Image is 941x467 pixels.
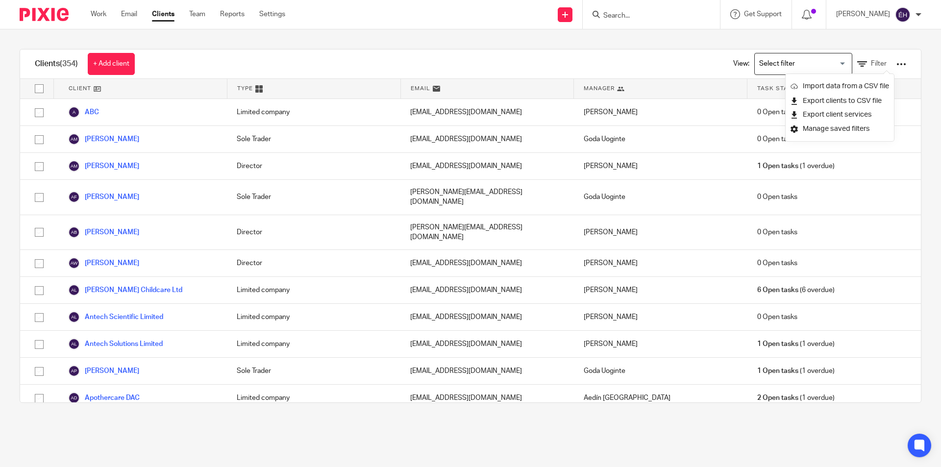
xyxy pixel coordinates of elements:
[757,107,797,117] span: 0 Open tasks
[68,338,163,350] a: Antech Solutions Limited
[602,12,691,21] input: Search
[574,358,747,384] div: Goda Uoginte
[88,53,135,75] a: + Add client
[227,277,400,303] div: Limited company
[220,9,245,19] a: Reports
[227,126,400,152] div: Sole Trader
[227,250,400,276] div: Director
[227,180,400,215] div: Sole Trader
[574,215,747,250] div: [PERSON_NAME]
[68,160,139,172] a: [PERSON_NAME]
[227,153,400,179] div: Director
[411,84,430,93] span: Email
[718,49,906,78] div: View:
[574,331,747,357] div: [PERSON_NAME]
[227,304,400,330] div: Limited company
[757,339,798,349] span: 1 Open tasks
[791,94,889,108] a: Export clients to CSV file
[400,250,574,276] div: [EMAIL_ADDRESS][DOMAIN_NAME]
[152,9,174,19] a: Clients
[400,153,574,179] div: [EMAIL_ADDRESS][DOMAIN_NAME]
[227,215,400,250] div: Director
[68,226,80,238] img: svg%3E
[400,99,574,125] div: [EMAIL_ADDRESS][DOMAIN_NAME]
[744,11,782,18] span: Get Support
[757,312,797,322] span: 0 Open tasks
[68,191,139,203] a: [PERSON_NAME]
[584,84,615,93] span: Manager
[757,161,798,171] span: 1 Open tasks
[791,79,889,94] a: Import data from a CSV file
[68,284,182,296] a: [PERSON_NAME] Childcare Ltd
[68,133,139,145] a: [PERSON_NAME]
[68,257,139,269] a: [PERSON_NAME]
[757,84,800,93] span: Task Status
[836,9,890,19] p: [PERSON_NAME]
[574,250,747,276] div: [PERSON_NAME]
[574,99,747,125] div: [PERSON_NAME]
[227,358,400,384] div: Sole Trader
[400,215,574,250] div: [PERSON_NAME][EMAIL_ADDRESS][DOMAIN_NAME]
[754,53,852,75] div: Search for option
[757,134,797,144] span: 0 Open tasks
[20,8,69,21] img: Pixie
[791,108,872,122] button: Export client services
[757,285,835,295] span: (6 overdue)
[757,161,835,171] span: (1 overdue)
[757,285,798,295] span: 6 Open tasks
[60,60,78,68] span: (354)
[400,331,574,357] div: [EMAIL_ADDRESS][DOMAIN_NAME]
[68,338,80,350] img: svg%3E
[91,9,106,19] a: Work
[68,191,80,203] img: svg%3E
[574,304,747,330] div: [PERSON_NAME]
[68,365,80,377] img: svg%3E
[68,257,80,269] img: svg%3E
[756,55,846,73] input: Search for option
[574,153,747,179] div: [PERSON_NAME]
[68,106,80,118] img: svg%3E
[757,366,835,376] span: (1 overdue)
[30,79,49,98] input: Select all
[757,227,797,237] span: 0 Open tasks
[757,393,835,403] span: (1 overdue)
[871,60,887,67] span: Filter
[400,126,574,152] div: [EMAIL_ADDRESS][DOMAIN_NAME]
[574,180,747,215] div: Goda Uoginte
[68,392,140,404] a: Apothercare DAC
[895,7,911,23] img: svg%3E
[400,180,574,215] div: [PERSON_NAME][EMAIL_ADDRESS][DOMAIN_NAME]
[791,122,889,136] a: Manage saved filters
[68,133,80,145] img: svg%3E
[574,385,747,411] div: Aedín [GEOGRAPHIC_DATA]
[68,365,139,377] a: [PERSON_NAME]
[757,192,797,202] span: 0 Open tasks
[35,59,78,69] h1: Clients
[574,126,747,152] div: Goda Uoginte
[574,277,747,303] div: [PERSON_NAME]
[189,9,205,19] a: Team
[757,366,798,376] span: 1 Open tasks
[757,258,797,268] span: 0 Open tasks
[400,385,574,411] div: [EMAIL_ADDRESS][DOMAIN_NAME]
[237,84,253,93] span: Type
[68,284,80,296] img: svg%3E
[227,331,400,357] div: Limited company
[68,311,80,323] img: svg%3E
[227,99,400,125] div: Limited company
[400,277,574,303] div: [EMAIL_ADDRESS][DOMAIN_NAME]
[121,9,137,19] a: Email
[68,160,80,172] img: svg%3E
[400,304,574,330] div: [EMAIL_ADDRESS][DOMAIN_NAME]
[227,385,400,411] div: Limited company
[68,311,163,323] a: Antech Scientific Limited
[757,393,798,403] span: 2 Open tasks
[400,358,574,384] div: [EMAIL_ADDRESS][DOMAIN_NAME]
[68,106,99,118] a: ABC
[259,9,285,19] a: Settings
[68,226,139,238] a: [PERSON_NAME]
[757,339,835,349] span: (1 overdue)
[69,84,91,93] span: Client
[68,392,80,404] img: svg%3E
